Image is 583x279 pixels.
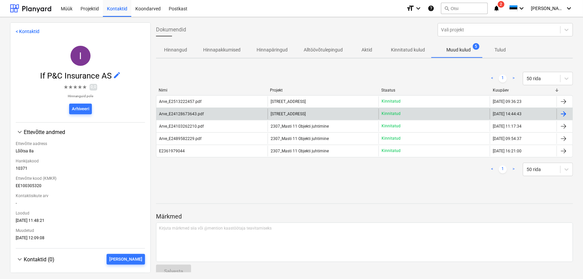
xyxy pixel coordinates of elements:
div: Arve_E2513222457.pdf [159,99,201,104]
span: Narva mnt 120 [271,99,306,104]
i: Abikeskus [428,4,434,12]
div: [DATE] 14:44:43 [493,112,522,116]
span: Narva mnt 120 [271,112,306,116]
div: If [70,46,91,66]
div: Ettevõtte aadress [16,139,145,149]
div: Arve_E24128673643.pdf [159,112,204,116]
p: Märkmed [156,213,573,221]
span: keyboard_arrow_down [16,128,24,136]
div: Ettevõtte andmed [16,136,145,243]
div: Ettevõtte andmed [16,128,145,136]
span: ★ [68,83,73,91]
div: [DATE] 11:17:34 [493,124,522,129]
p: Muud kulud [446,46,471,53]
div: Muudetud [16,226,145,236]
div: - [16,201,145,208]
i: format_size [406,4,414,12]
p: Alltöövõtulepingud [304,46,343,53]
span: [PERSON_NAME] [531,6,564,11]
div: [PERSON_NAME] [109,256,142,263]
div: Ettevõtte kood (KMKR) [16,173,145,183]
button: Otsi [441,3,488,14]
span: 0,0 [90,84,97,90]
span: I [79,50,82,61]
span: 2307_Masti 11 Objekti juhtimine [271,124,329,129]
div: [DATE] 11:48:21 [16,218,145,226]
span: keyboard_arrow_down [16,255,24,263]
div: Staatus [382,88,487,93]
iframe: Chat Widget [550,247,583,279]
div: [DATE] 09:54:37 [493,136,522,141]
span: ★ [63,83,68,91]
div: Arve_E24103262210.pdf [159,124,204,129]
i: keyboard_arrow_down [414,4,422,12]
p: Hinnapäringud [257,46,288,53]
span: search [444,6,449,11]
div: Kuupäev [493,88,554,93]
span: Dokumendid [156,26,186,34]
a: Next page [509,165,518,173]
p: Kinnitatud [382,136,401,141]
div: Kontaktid (0)[PERSON_NAME] [16,254,145,265]
div: [DATE] 12:09:08 [16,236,145,243]
div: [DATE] 16:21:00 [493,149,522,153]
a: Page 1 is your current page [499,165,507,173]
div: 10371 [16,166,145,173]
span: ★ [82,83,87,91]
div: Loodud [16,208,145,218]
span: 5 [473,43,479,50]
span: 2 [498,1,504,8]
p: Kinnitatud [382,123,401,129]
p: Hinnangud [164,46,187,53]
button: [PERSON_NAME] [107,254,145,265]
span: 2307_Masti 11 Objekti juhtimine [271,149,329,153]
span: edit [113,71,121,79]
div: E2361979044 [159,149,185,153]
button: Arhiveeri [69,104,92,114]
a: Next page [509,75,518,83]
div: Lõõtsa 8a [16,149,145,156]
span: 2307_Masti 11 Objekti juhtimine [271,136,329,141]
div: Nimi [159,88,265,93]
p: Kinnitatud kulud [391,46,425,53]
div: Ettevõtte andmed [24,129,145,135]
div: Projekt [270,88,376,93]
span: ★ [73,83,78,91]
p: Hinnanguid pole [63,94,97,98]
div: Hankijakood [16,156,145,166]
i: notifications [493,4,500,12]
div: Kontaktid (0)[PERSON_NAME] [16,265,145,267]
a: Previous page [488,75,496,83]
p: Kinnitatud [382,111,401,117]
div: Kontaktisikute arv [16,191,145,201]
div: EE100305320 [16,183,145,191]
a: < Kontaktid [16,29,39,34]
p: Hinnapakkumised [203,46,241,53]
a: Previous page [488,165,496,173]
div: Arve_E2489582229.pdf [159,136,201,141]
div: [DATE] 09:36:23 [493,99,522,104]
span: If P&C Insurance AS [40,71,113,81]
p: Tulud [492,46,508,53]
i: keyboard_arrow_down [518,4,526,12]
i: keyboard_arrow_down [565,4,573,12]
p: Kinnitatud [382,99,401,104]
span: ★ [78,83,82,91]
a: Page 1 is your current page [499,75,507,83]
p: Aktid [359,46,375,53]
span: Kontaktid (0) [24,256,54,263]
p: Kinnitatud [382,148,401,154]
div: Arhiveeri [72,105,89,113]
